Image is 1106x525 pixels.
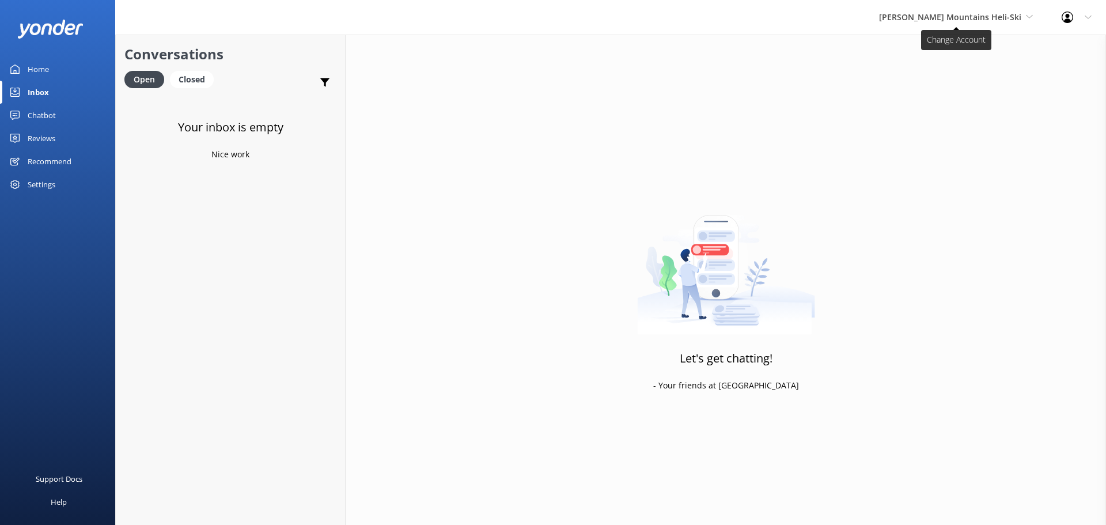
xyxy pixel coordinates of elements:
h3: Let's get chatting! [680,349,772,368]
div: Reviews [28,127,55,150]
a: Closed [170,73,219,85]
div: Chatbot [28,104,56,127]
p: Nice work [211,148,249,161]
h2: Conversations [124,43,336,65]
div: Closed [170,71,214,88]
div: Settings [28,173,55,196]
div: Open [124,71,164,88]
p: - Your friends at [GEOGRAPHIC_DATA] [653,379,799,392]
div: Help [51,490,67,513]
div: Recommend [28,150,71,173]
div: Inbox [28,81,49,104]
a: Open [124,73,170,85]
div: Home [28,58,49,81]
h3: Your inbox is empty [178,118,283,137]
span: [PERSON_NAME] Mountains Heli-Ski [879,12,1021,22]
div: Support Docs [36,467,82,490]
img: artwork of a man stealing a conversation from at giant smartphone [637,191,815,335]
img: yonder-white-logo.png [17,20,84,39]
